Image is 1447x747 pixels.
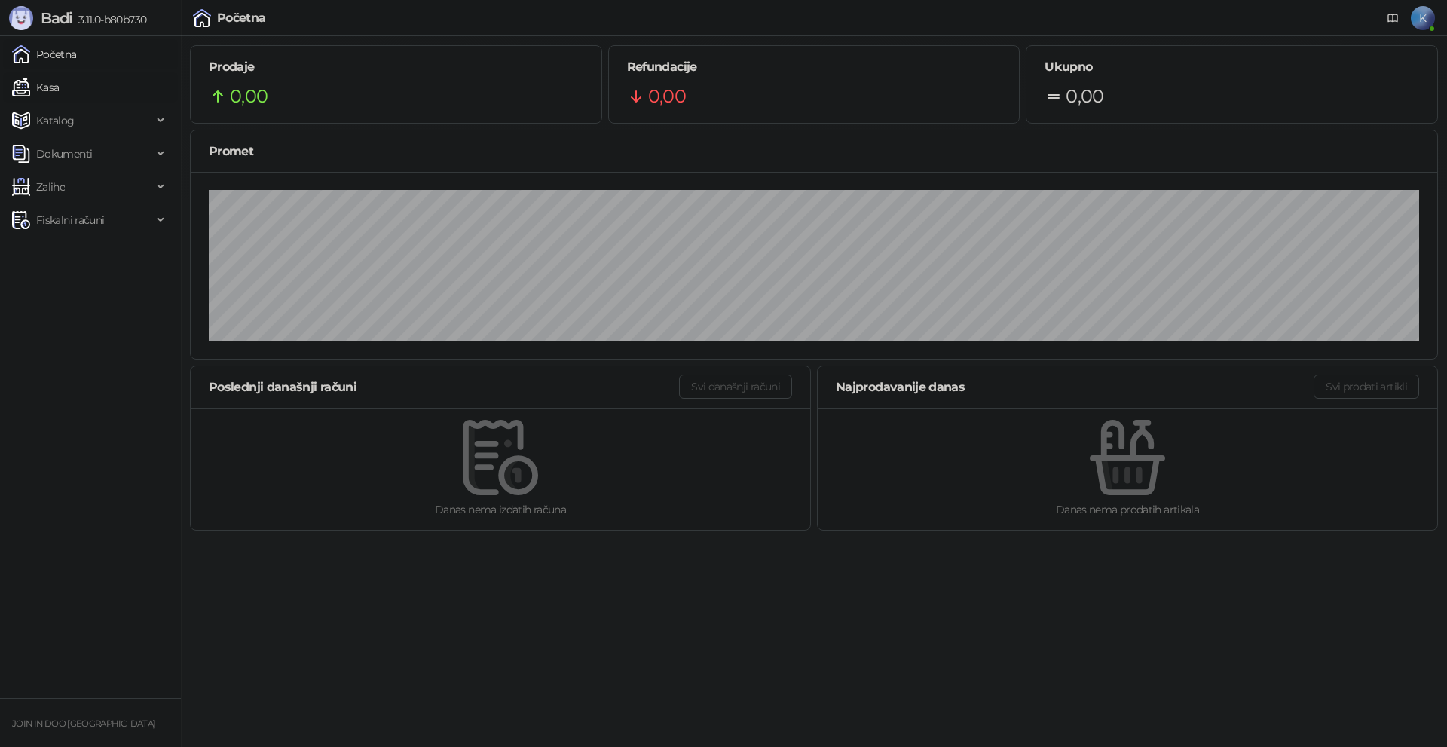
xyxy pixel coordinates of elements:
[209,378,679,396] div: Poslednji današnji računi
[12,718,155,729] small: JOIN IN DOO [GEOGRAPHIC_DATA]
[1045,58,1419,76] h5: Ukupno
[627,58,1002,76] h5: Refundacije
[9,6,33,30] img: Logo
[12,72,59,103] a: Kasa
[1066,82,1103,111] span: 0,00
[215,501,786,518] div: Danas nema izdatih računa
[1411,6,1435,30] span: K
[679,375,792,399] button: Svi današnji računi
[836,378,1314,396] div: Najprodavanije danas
[36,139,92,169] span: Dokumenti
[842,501,1413,518] div: Danas nema prodatih artikala
[72,13,146,26] span: 3.11.0-b80b730
[36,106,75,136] span: Katalog
[209,58,583,76] h5: Prodaje
[217,12,266,24] div: Početna
[1381,6,1405,30] a: Dokumentacija
[648,82,686,111] span: 0,00
[1314,375,1419,399] button: Svi prodati artikli
[36,172,65,202] span: Zalihe
[230,82,268,111] span: 0,00
[209,142,1419,161] div: Promet
[41,9,72,27] span: Badi
[12,39,77,69] a: Početna
[36,205,104,235] span: Fiskalni računi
